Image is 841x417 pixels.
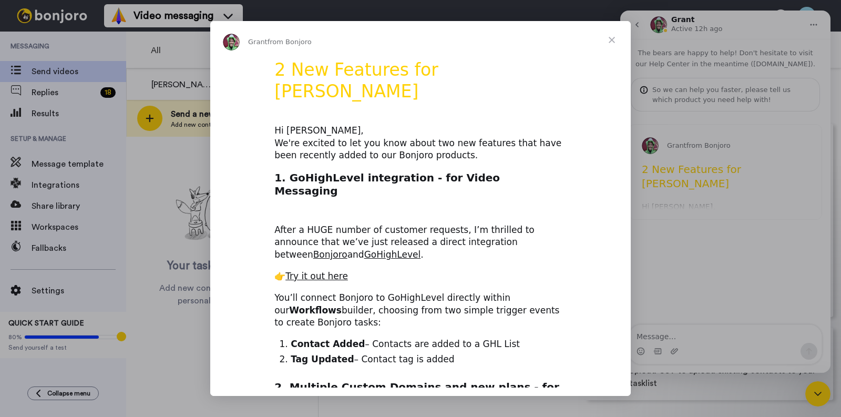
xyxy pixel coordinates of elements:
button: Gif picker [33,337,42,345]
div: So we can help you faster, please tell us which product you need help with! [32,74,191,94]
h2: 2. Multiple Custom Domains and new plans - for Testimonials [274,380,567,413]
a: Bonjoro [313,249,347,260]
li: – Contact tag is added [291,353,567,366]
div: Grant says… [8,114,202,222]
button: Send a message… [180,332,197,349]
span: Grant [248,38,268,46]
h2: 1. GoHighLevel integration - for Video Messaging [274,171,567,204]
img: Profile image for Grant [22,127,38,144]
span: from Bonjoro [268,38,312,46]
button: Emoji picker [16,337,25,345]
h1: Grant [51,5,75,13]
span: Close [593,21,631,59]
button: Upload attachment [50,337,58,345]
div: You’ll connect Bonjoro to GoHighLevel directly within our builder, choosing from two simple trigg... [274,292,567,329]
textarea: Message… [9,314,201,332]
h1: 2 New Features for [PERSON_NAME] [22,152,189,186]
a: GoHighLevel [364,249,421,260]
div: Hi [PERSON_NAME], We're excited to let you know about two new features that have been recently ad... [274,125,567,162]
b: Tag Updated [291,354,354,364]
div: 👉 [274,270,567,283]
button: go back [7,4,27,24]
button: Home [183,4,203,24]
b: Workflows [289,305,342,316]
div: After a HUGE number of customer requests, I’m thrilled to announce that we’ve just released a dir... [274,211,567,261]
img: Profile image for Grant [223,34,240,50]
span: Grant [47,131,66,139]
p: Active 12h ago [51,13,102,24]
b: Contact Added [291,339,365,349]
h1: 2 New Features for [PERSON_NAME] [274,59,567,109]
img: Profile image for Grant [30,6,47,23]
li: – Contacts are added to a GHL List [291,338,567,351]
span: from Bonjoro [66,131,110,139]
a: Try it out here [285,271,348,281]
